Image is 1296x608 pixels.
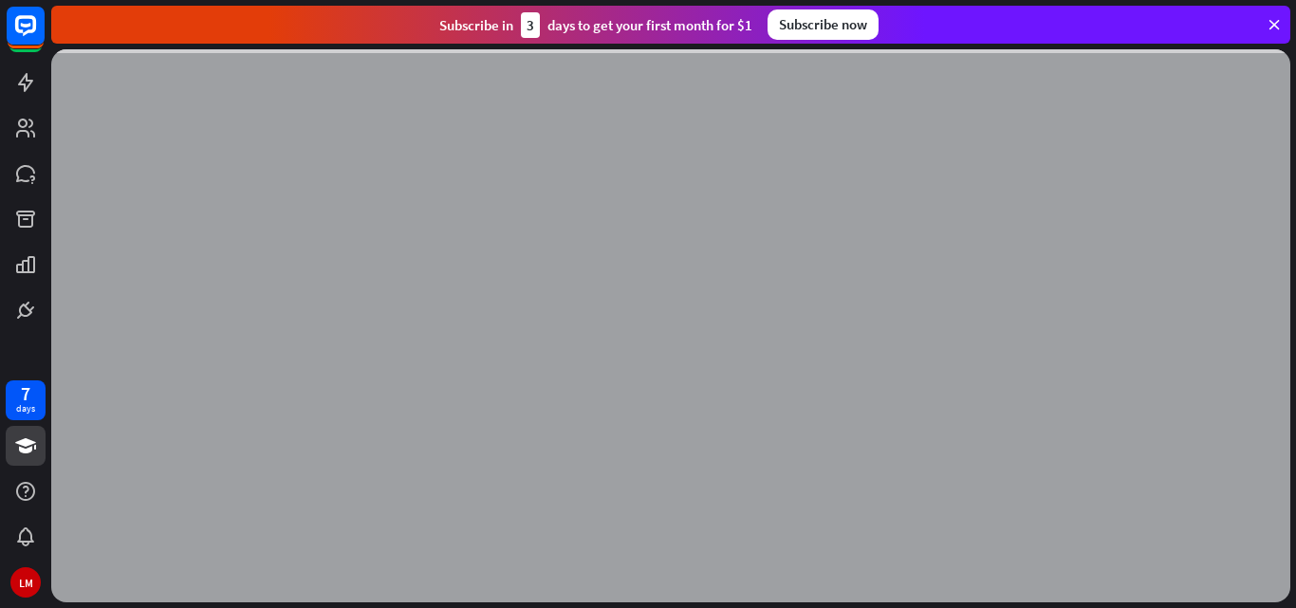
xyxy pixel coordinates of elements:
[6,380,46,420] a: 7 days
[10,567,41,598] div: LM
[521,12,540,38] div: 3
[16,402,35,415] div: days
[439,12,752,38] div: Subscribe in days to get your first month for $1
[768,9,879,40] div: Subscribe now
[21,385,30,402] div: 7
